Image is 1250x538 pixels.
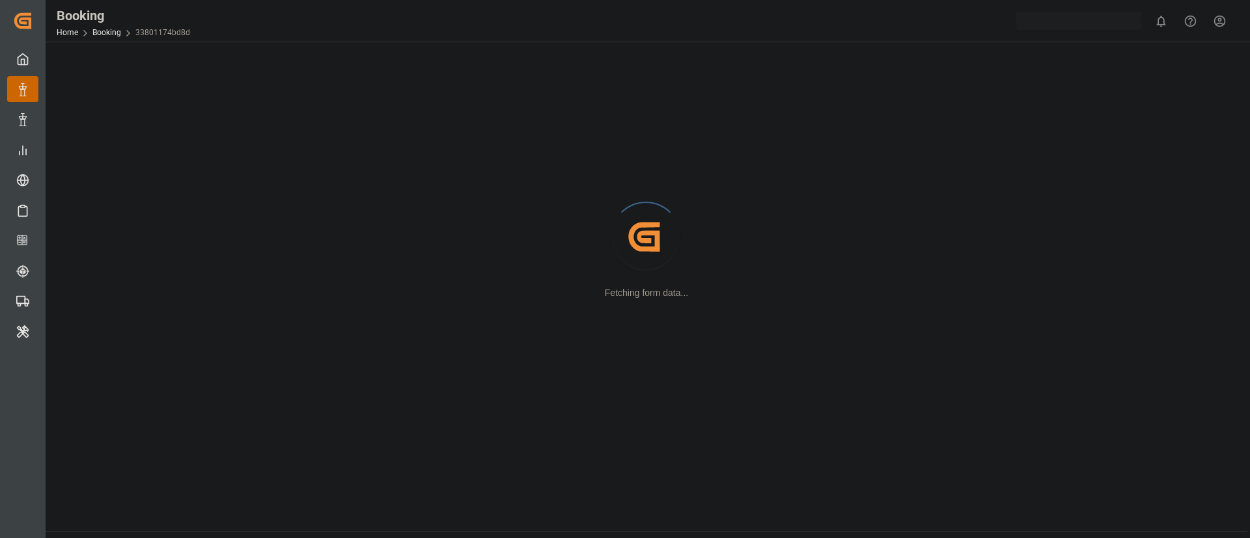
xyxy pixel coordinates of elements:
[1176,7,1205,36] button: Help Center
[57,6,190,25] div: Booking
[605,286,688,300] div: Fetching form data...
[92,28,121,37] a: Booking
[1146,7,1176,36] button: show 0 new notifications
[57,28,78,37] a: Home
